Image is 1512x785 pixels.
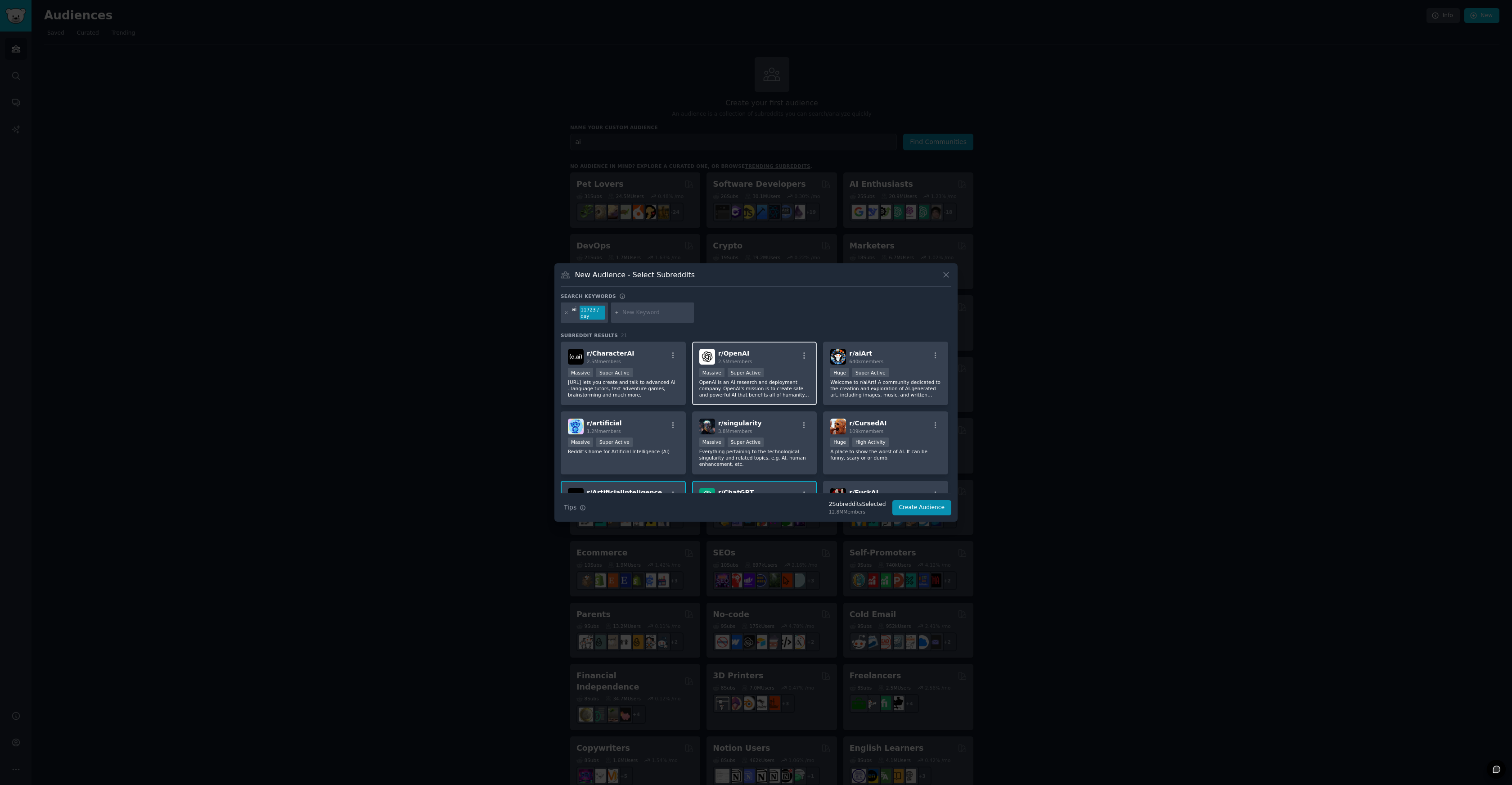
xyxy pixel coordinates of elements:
p: Reddit’s home for Artificial Intelligence (AI) [568,448,679,455]
img: ChatGPT [699,488,715,504]
div: Huge [830,438,849,447]
span: 109k members [849,429,883,434]
img: aiArt [830,349,846,365]
p: A place to show the worst of AI. It can be funny, scary or or dumb. [830,448,941,461]
div: 2 Subreddit s Selected [829,501,886,509]
div: Massive [568,438,593,447]
span: r/ ArtificialInteligence [587,489,662,496]
img: singularity [699,419,715,434]
input: New Keyword [622,309,691,317]
button: Create Audience [892,500,952,515]
div: Super Active [596,438,633,447]
p: OpenAI is an AI research and deployment company. OpenAI's mission is to create safe and powerful ... [699,379,810,398]
span: 2.5M members [718,359,752,364]
p: [URL] lets you create and talk to advanced AI - language tutors, text adventure games, brainstorm... [568,379,679,398]
div: Massive [699,438,724,447]
img: CharacterAI [568,349,584,365]
span: r/ CharacterAI [587,350,634,357]
div: Super Active [728,438,764,447]
div: Massive [568,368,593,377]
div: Super Active [728,368,764,377]
div: ai [572,306,577,320]
img: OpenAI [699,349,715,365]
h3: New Audience - Select Subreddits [575,270,695,280]
div: Massive [699,368,724,377]
div: Huge [830,368,849,377]
span: 21 [621,333,627,338]
h3: Search keywords [561,293,616,299]
img: artificial [568,419,584,434]
span: r/ OpenAI [718,350,749,357]
div: 11723 / day [580,306,605,320]
img: ArtificialInteligence [568,488,584,504]
span: r/ FuckAI [849,489,878,496]
span: 1.2M members [587,429,621,434]
button: Tips [561,500,589,515]
span: r/ singularity [718,420,762,427]
div: High Activity [852,438,889,447]
img: FuckAI [830,488,846,504]
span: 3.8M members [718,429,752,434]
span: Tips [564,503,576,512]
p: Everything pertaining to the technological singularity and related topics, e.g. AI, human enhance... [699,448,810,467]
span: Subreddit Results [561,332,618,338]
span: r/ aiArt [849,350,872,357]
span: r/ artificial [587,420,622,427]
div: 12.8M Members [829,509,886,515]
span: 2.5M members [587,359,621,364]
span: r/ CursedAI [849,420,886,427]
div: Super Active [596,368,633,377]
div: Super Active [852,368,889,377]
span: 640k members [849,359,883,364]
p: Welcome to r/aiArt! A community dedicated to the creation and exploration of AI-generated art, in... [830,379,941,398]
img: CursedAI [830,419,846,434]
span: r/ ChatGPT [718,489,754,496]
